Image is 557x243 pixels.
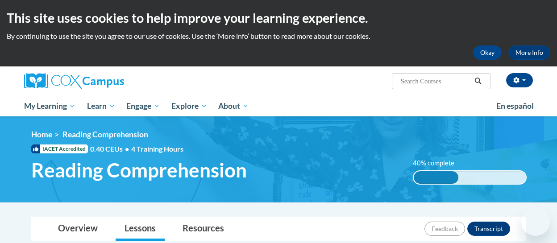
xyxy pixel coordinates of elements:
[81,96,121,116] a: Learn
[424,222,465,236] button: Feedback
[121,96,166,116] a: Engage
[467,222,510,236] button: Transcript
[126,101,160,111] span: Engage
[471,76,485,86] button: Search
[490,97,540,115] a: En español
[7,31,550,41] p: By continuing to use the site you agree to our use of cookies. Use the ‘More info’ button to read...
[473,45,502,60] button: Okay
[218,101,249,111] span: About
[17,96,540,116] div: Main menu
[49,217,107,241] a: Overview
[171,101,207,111] span: Explore
[31,158,247,182] span: Reading Comprehension
[31,130,52,139] a: Home
[506,73,533,87] button: Account Settings
[174,217,233,241] a: Resources
[90,144,131,154] span: 0.40 CEUs
[7,9,550,27] h2: This site uses cookies to help improve your learning experience.
[413,158,464,168] label: 40% complete
[213,96,255,116] a: About
[400,76,471,86] input: Search Courses
[24,73,124,89] img: Cox Campus
[131,144,183,153] span: 4 Training Hours
[18,96,81,116] a: My Learning
[414,171,458,184] div: 40% complete
[24,101,75,111] span: My Learning
[508,45,550,60] a: More Info
[496,101,534,111] span: En español
[31,144,88,153] span: IACET Accredited
[166,96,213,116] a: Explore
[521,207,550,236] iframe: Button to launch messaging window
[24,73,185,89] a: Cox Campus
[125,144,129,153] span: •
[62,130,148,139] span: Reading Comprehension
[87,101,115,111] span: Learn
[116,217,165,241] a: Lessons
